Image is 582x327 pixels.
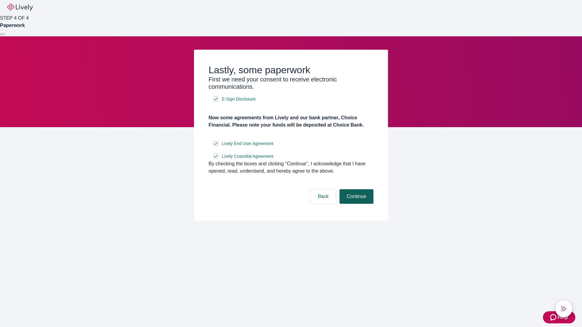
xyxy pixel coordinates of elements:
[543,311,575,323] button: Zendesk support iconHelp
[209,114,373,129] h4: Now some agreements from Lively and our bank partner, Choice Financial. Please note your funds wi...
[310,189,336,204] button: Back
[209,64,373,76] h2: Lastly, some paperwork
[221,95,257,103] a: e-sign disclosure document
[209,160,373,175] div: By checking the boxes and clicking “Continue", I acknowledge that I have opened, read, understand...
[561,306,567,312] svg: Lively AI Assistant
[557,314,568,321] span: Help
[222,96,256,102] span: E-Sign Disclosure
[7,4,33,11] img: Lively
[550,314,557,321] svg: Zendesk support icon
[209,76,373,90] h3: First we need your consent to receive electronic communications.
[555,300,572,317] button: chat
[221,153,275,160] a: e-sign disclosure document
[221,140,275,147] a: e-sign disclosure document
[222,140,273,147] span: Lively End User Agreement
[222,153,273,160] span: Lively Custodial Agreement
[339,189,373,204] button: Continue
